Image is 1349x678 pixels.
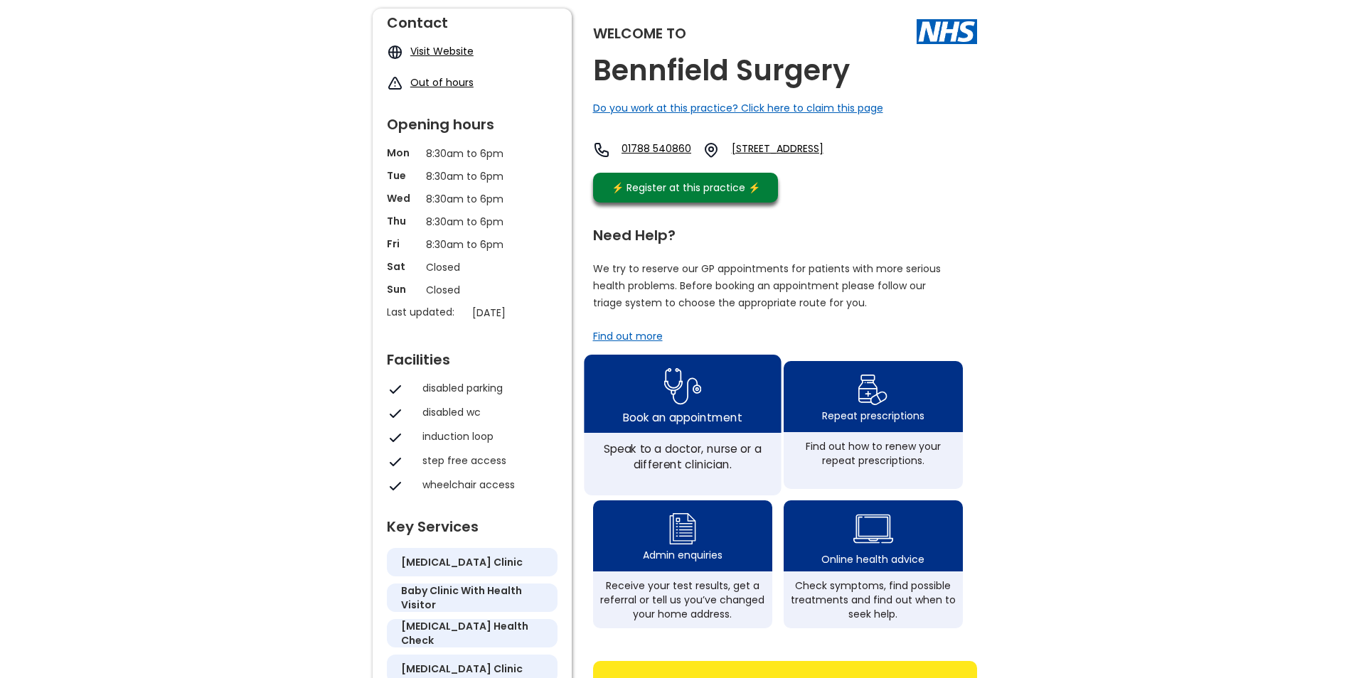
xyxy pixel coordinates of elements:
[387,168,419,183] p: Tue
[426,237,518,252] p: 8:30am to 6pm
[821,552,924,566] div: Online health advice
[593,141,610,158] img: telephone icon
[387,237,419,251] p: Fri
[784,500,963,628] a: health advice iconOnline health adviceCheck symptoms, find possible treatments and find out when ...
[387,512,558,534] div: Key Services
[667,510,698,548] img: admin enquiry icon
[426,191,518,207] p: 8:30am to 6pm
[593,329,663,343] a: Find out more
[822,409,924,423] div: Repeat prescriptions
[422,429,550,443] div: induction loop
[387,146,419,160] p: Mon
[784,361,963,489] a: repeat prescription iconRepeat prescriptionsFind out how to renew your repeat prescriptions.
[593,221,963,242] div: Need Help?
[422,478,550,492] div: wheelchair access
[410,44,474,58] a: Visit Website
[593,260,942,311] p: We try to reserve our GP appointments for patients with more serious health problems. Before book...
[387,9,558,30] div: Contact
[422,381,550,395] div: disabled parking
[387,44,403,60] img: globe icon
[791,579,956,621] div: Check symptoms, find possible treatments and find out when to seek help.
[401,619,543,647] h5: [MEDICAL_DATA] health check
[426,146,518,161] p: 8:30am to 6pm
[401,662,523,676] h5: [MEDICAL_DATA] clinic
[917,19,977,43] img: The NHS logo
[426,168,518,184] p: 8:30am to 6pm
[643,548,723,562] div: Admin enquiries
[858,371,888,409] img: repeat prescription icon
[426,282,518,298] p: Closed
[703,141,720,158] img: practice location icon
[592,441,773,472] div: Speak to a doctor, nurse or a different clinician.
[422,453,550,468] div: step free access
[732,141,871,158] a: [STREET_ADDRESS]
[426,214,518,230] p: 8:30am to 6pm
[593,26,686,41] div: Welcome to
[600,579,765,621] div: Receive your test results, get a referral or tell us you’ve changed your home address.
[387,345,558,367] div: Facilities
[387,214,419,228] p: Thu
[593,55,850,87] h2: Bennfield Surgery
[584,355,781,495] a: book appointment icon Book an appointmentSpeak to a doctor, nurse or a different clinician.
[853,505,893,552] img: health advice icon
[593,101,883,115] a: Do you work at this practice? Click here to claim this page
[422,405,550,419] div: disabled wc
[410,75,474,90] a: Out of hours
[472,305,565,321] p: [DATE]
[663,363,701,409] img: book appointment icon
[401,583,543,612] h5: baby clinic with health visitor
[387,259,419,274] p: Sat
[623,409,742,424] div: Book an appointment
[387,191,419,205] p: Wed
[387,75,403,92] img: exclamation icon
[622,141,691,158] a: 01788 540860
[387,110,558,131] div: Opening hours
[401,555,523,569] h5: [MEDICAL_DATA] clinic
[791,439,956,468] div: Find out how to renew your repeat prescriptions.
[593,173,778,203] a: ⚡️ Register at this practice ⚡️
[387,305,465,319] p: Last updated:
[387,282,419,296] p: Sun
[593,500,772,628] a: admin enquiry iconAdmin enquiriesReceive your test results, get a referral or tell us you’ve chan...
[426,259,518,275] p: Closed
[604,180,768,195] div: ⚡️ Register at this practice ⚡️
